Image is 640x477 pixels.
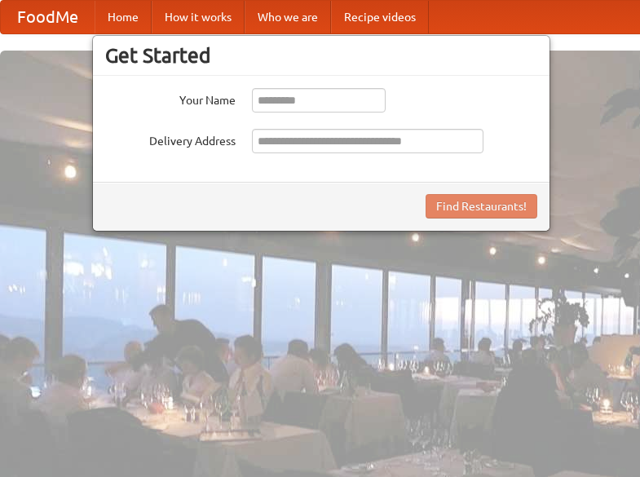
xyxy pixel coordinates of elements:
[152,1,245,33] a: How it works
[1,1,95,33] a: FoodMe
[95,1,152,33] a: Home
[105,43,537,68] h3: Get Started
[105,129,236,149] label: Delivery Address
[426,194,537,219] button: Find Restaurants!
[331,1,429,33] a: Recipe videos
[105,88,236,108] label: Your Name
[245,1,331,33] a: Who we are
